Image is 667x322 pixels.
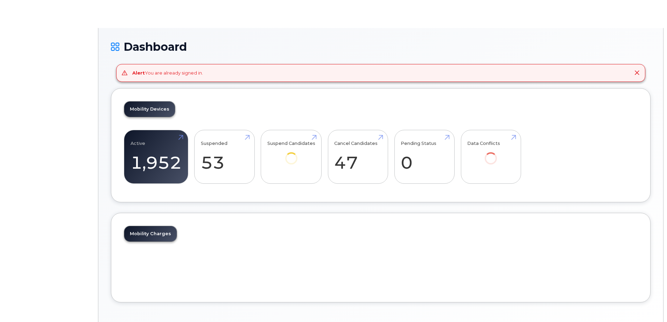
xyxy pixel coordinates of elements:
a: Suspended 53 [201,134,248,180]
a: Cancel Candidates 47 [334,134,381,180]
a: Pending Status 0 [401,134,448,180]
a: Data Conflicts [467,134,514,174]
a: Suspend Candidates [267,134,315,174]
h1: Dashboard [111,41,651,53]
strong: Alert [132,70,145,76]
a: Mobility Devices [124,101,175,117]
div: You are already signed in. [132,70,203,76]
a: Active 1,952 [131,134,182,180]
a: Mobility Charges [124,226,177,241]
